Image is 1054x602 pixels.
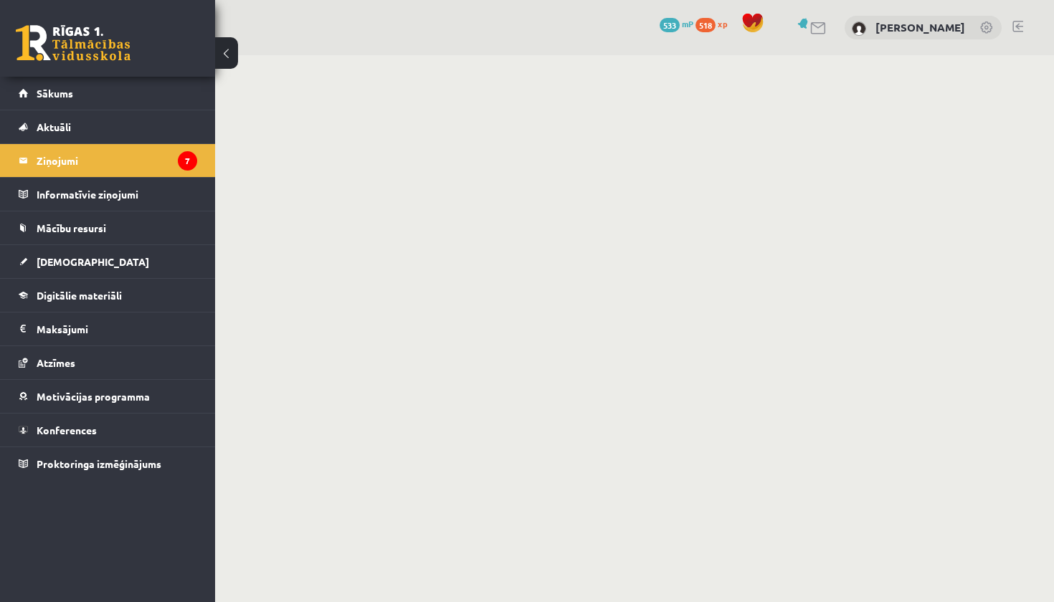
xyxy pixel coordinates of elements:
a: Sākums [19,77,197,110]
legend: Informatīvie ziņojumi [37,178,197,211]
span: 533 [660,18,680,32]
img: Emīls Brakše [852,21,866,36]
a: 533 mP [660,18,693,29]
span: Mācību resursi [37,221,106,234]
a: Konferences [19,414,197,446]
i: 7 [178,151,197,171]
span: mP [682,18,693,29]
legend: Maksājumi [37,312,197,345]
a: Motivācijas programma [19,380,197,413]
a: Rīgas 1. Tālmācības vidusskola [16,25,130,61]
span: Proktoringa izmēģinājums [37,457,161,470]
span: xp [718,18,727,29]
a: Mācību resursi [19,211,197,244]
a: Digitālie materiāli [19,279,197,312]
span: Sākums [37,87,73,100]
a: Atzīmes [19,346,197,379]
span: Motivācijas programma [37,390,150,403]
a: Proktoringa izmēģinājums [19,447,197,480]
a: Maksājumi [19,312,197,345]
span: Atzīmes [37,356,75,369]
span: [DEMOGRAPHIC_DATA] [37,255,149,268]
legend: Ziņojumi [37,144,197,177]
span: Digitālie materiāli [37,289,122,302]
span: 518 [695,18,716,32]
span: Konferences [37,424,97,436]
a: Aktuāli [19,110,197,143]
a: Ziņojumi7 [19,144,197,177]
a: [DEMOGRAPHIC_DATA] [19,245,197,278]
a: 518 xp [695,18,734,29]
span: Aktuāli [37,120,71,133]
a: [PERSON_NAME] [875,20,965,34]
a: Informatīvie ziņojumi [19,178,197,211]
